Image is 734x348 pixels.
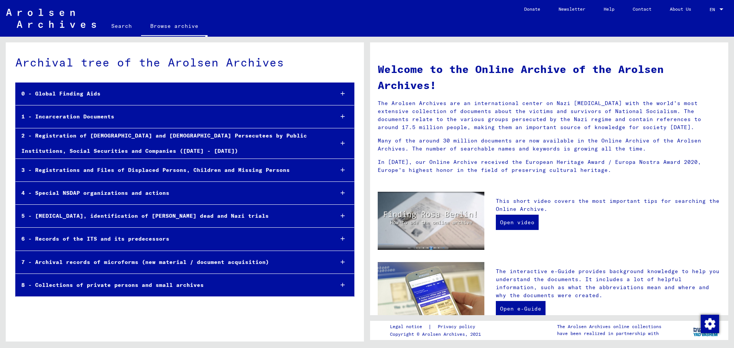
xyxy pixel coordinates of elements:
p: Many of the around 30 million documents are now available in the Online Archive of the Arolsen Ar... [378,137,721,153]
h1: Welcome to the Online Archive of the Arolsen Archives! [378,61,721,93]
a: Open video [496,215,539,230]
a: Privacy policy [432,323,484,331]
p: Copyright © Arolsen Archives, 2021 [390,331,484,338]
div: 5 - [MEDICAL_DATA], identification of [PERSON_NAME] dead and Nazi trials [16,209,328,223]
p: have been realized in partnership with [557,330,661,337]
img: Arolsen_neg.svg [6,9,96,28]
p: The interactive e-Guide provides background knowledge to help you understand the documents. It in... [496,267,721,299]
img: video.jpg [378,192,484,250]
a: Browse archive [141,17,208,37]
p: The Arolsen Archives are an international center on Nazi [MEDICAL_DATA] with the world’s most ext... [378,99,721,131]
img: eguide.jpg [378,262,484,333]
div: 6 - Records of the ITS and its predecessors [16,231,328,246]
img: yv_logo.png [692,320,720,340]
mat-select-trigger: EN [710,6,715,12]
a: Open e-Guide [496,301,546,316]
div: 2 - Registration of [DEMOGRAPHIC_DATA] and [DEMOGRAPHIC_DATA] Persecutees by Public Institutions,... [16,128,328,158]
div: 3 - Registrations and Files of Displaced Persons, Children and Missing Persons [16,163,328,178]
div: 1 - Incarceration Documents [16,109,328,124]
div: Zustimmung ändern [700,314,719,333]
div: 7 - Archival records of microforms (new material / document acquisition) [16,255,328,270]
div: | [390,323,484,331]
div: 8 - Collections of private persons and small archives [16,278,328,293]
div: Archival tree of the Arolsen Archives [15,54,354,71]
p: This short video covers the most important tips for searching the Online Archive. [496,197,721,213]
p: The Arolsen Archives online collections [557,323,661,330]
img: Zustimmung ändern [701,315,719,333]
div: 4 - Special NSDAP organizations and actions [16,186,328,201]
p: In [DATE], our Online Archive received the European Heritage Award / Europa Nostra Award 2020, Eu... [378,158,721,174]
a: Search [102,17,141,35]
a: Legal notice [390,323,428,331]
div: 0 - Global Finding Aids [16,86,328,101]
